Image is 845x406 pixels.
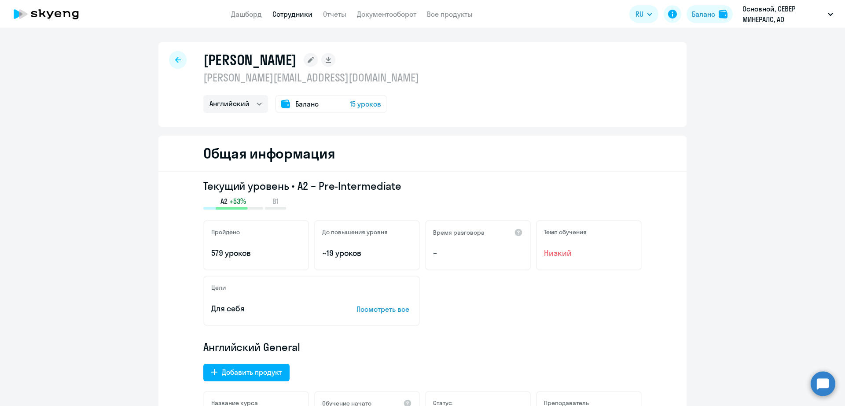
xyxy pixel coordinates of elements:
[687,5,733,23] button: Балансbalance
[222,367,282,377] div: Добавить продукт
[211,228,240,236] h5: Пройдено
[211,247,301,259] p: 579 уроков
[356,304,412,314] p: Посмотреть все
[295,99,319,109] span: Баланс
[322,228,388,236] h5: До повышения уровня
[203,144,335,162] h2: Общая информация
[229,196,246,206] span: +53%
[738,4,838,25] button: Основной, СЕВЕР МИНЕРАЛС, АО
[350,99,381,109] span: 15 уроков
[742,4,824,25] p: Основной, СЕВЕР МИНЕРАЛС, АО
[220,196,228,206] span: A2
[272,10,312,18] a: Сотрудники
[433,229,485,236] h5: Время разговора
[322,247,412,259] p: ~19 уроков
[544,228,587,236] h5: Темп обучения
[323,10,346,18] a: Отчеты
[636,9,643,19] span: RU
[692,9,715,19] div: Баланс
[357,10,416,18] a: Документооборот
[629,5,658,23] button: RU
[719,10,727,18] img: balance
[427,10,473,18] a: Все продукты
[211,284,226,292] h5: Цели
[544,247,634,259] span: Низкий
[203,70,419,85] p: [PERSON_NAME][EMAIL_ADDRESS][DOMAIN_NAME]
[211,303,329,314] p: Для себя
[272,196,279,206] span: B1
[203,340,300,354] span: Английский General
[203,179,642,193] h3: Текущий уровень • A2 – Pre-Intermediate
[203,364,290,381] button: Добавить продукт
[231,10,262,18] a: Дашборд
[433,247,523,259] p: –
[203,51,297,69] h1: [PERSON_NAME]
